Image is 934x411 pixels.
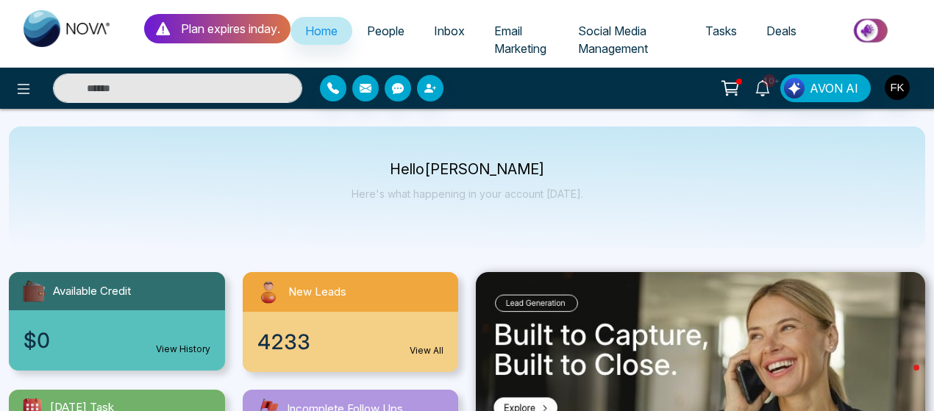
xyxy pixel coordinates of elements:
[254,278,282,306] img: newLeads.svg
[181,20,280,37] p: Plan expires in day .
[691,17,752,45] a: Tasks
[24,325,50,356] span: $0
[434,24,465,38] span: Inbox
[780,74,871,102] button: AVON AI
[290,17,352,45] a: Home
[884,361,919,396] iframe: Intercom live chat
[494,24,546,56] span: Email Marketing
[819,14,925,47] img: Market-place.gif
[21,278,47,304] img: availableCredit.svg
[305,24,338,38] span: Home
[763,74,776,87] span: 10+
[352,187,583,200] p: Here's what happening in your account [DATE].
[766,24,796,38] span: Deals
[156,343,210,356] a: View History
[352,17,419,45] a: People
[234,272,468,372] a: New Leads4233View All
[24,10,112,47] img: Nova CRM Logo
[352,163,583,176] p: Hello [PERSON_NAME]
[563,17,691,62] a: Social Media Management
[752,17,811,45] a: Deals
[288,284,346,301] span: New Leads
[705,24,737,38] span: Tasks
[53,283,131,300] span: Available Credit
[810,79,858,97] span: AVON AI
[257,326,310,357] span: 4233
[885,75,910,100] img: User Avatar
[419,17,480,45] a: Inbox
[578,24,648,56] span: Social Media Management
[367,24,404,38] span: People
[784,78,805,99] img: Lead Flow
[745,74,780,100] a: 10+
[480,17,563,62] a: Email Marketing
[410,344,443,357] a: View All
